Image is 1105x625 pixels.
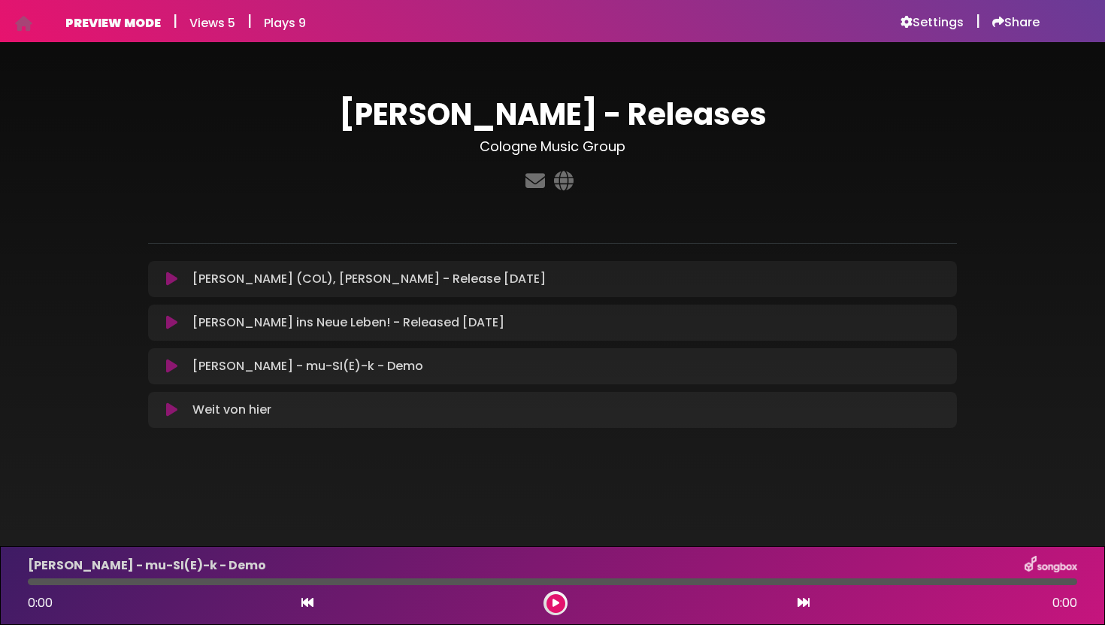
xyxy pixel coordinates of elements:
h6: PREVIEW MODE [65,16,161,30]
h5: | [247,12,252,30]
p: [PERSON_NAME] ins Neue Leben! - Released [DATE] [192,314,504,332]
h5: | [173,12,177,30]
p: [PERSON_NAME] - mu-SI(E)-k - Demo [192,357,423,375]
a: Settings [901,15,964,30]
h5: | [976,12,980,30]
h6: Views 5 [189,16,235,30]
p: [PERSON_NAME] (COL), [PERSON_NAME] - Release [DATE] [192,270,546,288]
a: Share [992,15,1040,30]
h3: Cologne Music Group [148,138,957,155]
h6: Plays 9 [264,16,306,30]
h1: [PERSON_NAME] - Releases [148,96,957,132]
p: Weit von hier [192,401,271,419]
